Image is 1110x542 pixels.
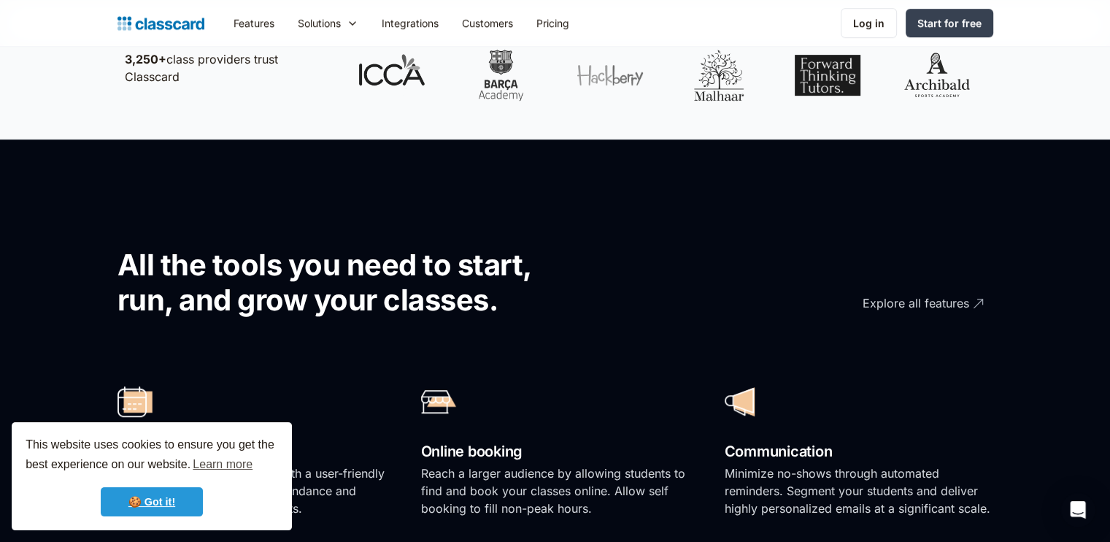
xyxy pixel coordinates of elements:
[725,465,993,517] p: Minimize no-shows through automated reminders. Segment your students and deliver highly personali...
[841,8,897,38] a: Log in
[26,436,278,476] span: This website uses cookies to ensure you get the best experience on our website.
[117,248,581,318] h2: All the tools you need to start, run, and grow your classes.
[125,50,329,85] p: class providers trust Classcard
[125,52,166,66] strong: 3,250+
[117,13,204,34] a: home
[298,15,341,31] div: Solutions
[782,283,986,324] a: Explore all features
[101,487,203,516] a: dismiss cookie message
[190,454,255,476] a: learn more about cookies
[222,7,286,39] a: Features
[421,439,690,465] h2: Online booking
[725,439,993,465] h2: Communication
[1060,492,1095,527] div: Open Intercom Messenger
[421,465,690,517] p: Reach a larger audience by allowing students to find and book your classes online. Allow self boo...
[370,7,450,39] a: Integrations
[450,7,525,39] a: Customers
[12,422,292,530] div: cookieconsent
[917,15,982,31] div: Start for free
[906,9,993,37] a: Start for free
[286,7,370,39] div: Solutions
[853,15,884,31] div: Log in
[863,283,969,312] div: Explore all features
[525,7,581,39] a: Pricing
